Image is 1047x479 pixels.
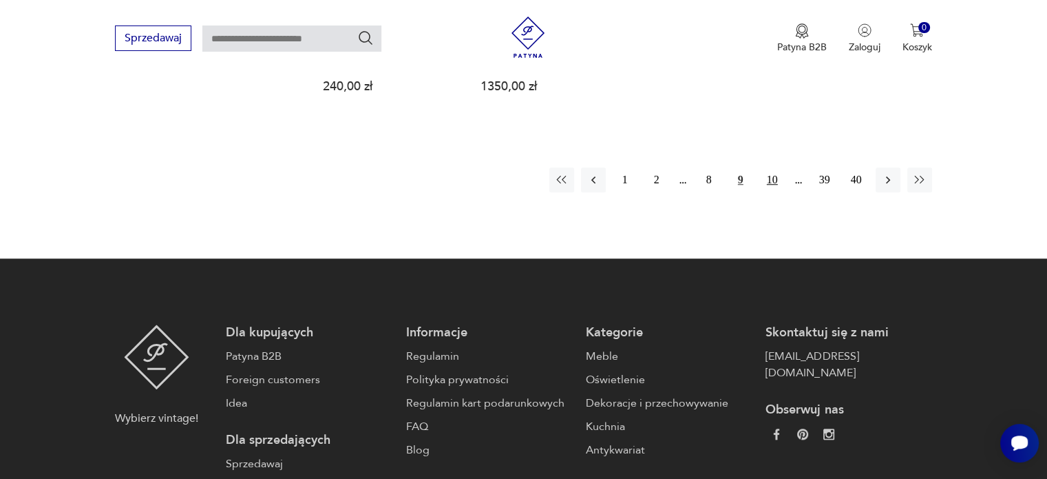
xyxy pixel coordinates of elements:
[124,325,189,389] img: Patyna - sklep z meblami i dekoracjami vintage
[226,348,392,365] a: Patyna B2B
[586,348,752,365] a: Meble
[226,432,392,449] p: Dla sprzedających
[357,30,374,46] button: Szukaj
[226,456,392,472] a: Sprzedawaj
[765,402,931,418] p: Obserwuj nas
[115,26,191,51] button: Sprzedawaj
[902,23,932,54] button: 0Koszyk
[586,442,752,458] a: Antykwariat
[858,23,871,37] img: Ikonka użytkownika
[849,41,880,54] p: Zaloguj
[586,325,752,341] p: Kategorie
[406,395,572,411] a: Regulamin kart podarunkowych
[902,41,932,54] p: Koszyk
[480,81,611,92] p: 1350,00 zł
[406,348,572,365] a: Regulamin
[765,348,931,381] a: [EMAIL_ADDRESS][DOMAIN_NAME]
[406,442,572,458] a: Blog
[406,325,572,341] p: Informacje
[115,34,191,44] a: Sprzedawaj
[406,418,572,435] a: FAQ
[115,410,198,427] p: Wybierz vintage!
[777,41,827,54] p: Patyna B2B
[918,22,930,34] div: 0
[765,325,931,341] p: Skontaktuj się z nami
[728,167,753,192] button: 9
[323,81,454,92] p: 240,00 zł
[812,167,837,192] button: 39
[844,167,869,192] button: 40
[910,23,924,37] img: Ikona koszyka
[760,167,785,192] button: 10
[507,17,549,58] img: Patyna - sklep z meblami i dekoracjami vintage
[586,371,752,388] a: Oświetlenie
[1000,424,1039,462] iframe: Smartsupp widget button
[586,418,752,435] a: Kuchnia
[771,429,782,440] img: da9060093f698e4c3cedc1453eec5031.webp
[697,167,721,192] button: 8
[586,395,752,411] a: Dekoracje i przechowywanie
[644,167,669,192] button: 2
[795,23,809,39] img: Ikona medalu
[406,371,572,388] a: Polityka prywatności
[777,23,827,54] button: Patyna B2B
[849,23,880,54] button: Zaloguj
[777,23,827,54] a: Ikona medaluPatyna B2B
[226,325,392,341] p: Dla kupujących
[226,371,392,388] a: Foreign customers
[226,395,392,411] a: Idea
[823,429,834,440] img: c2fd9cf7f39615d9d6839a72ae8e59e5.webp
[613,167,637,192] button: 1
[797,429,808,440] img: 37d27d81a828e637adc9f9cb2e3d3a8a.webp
